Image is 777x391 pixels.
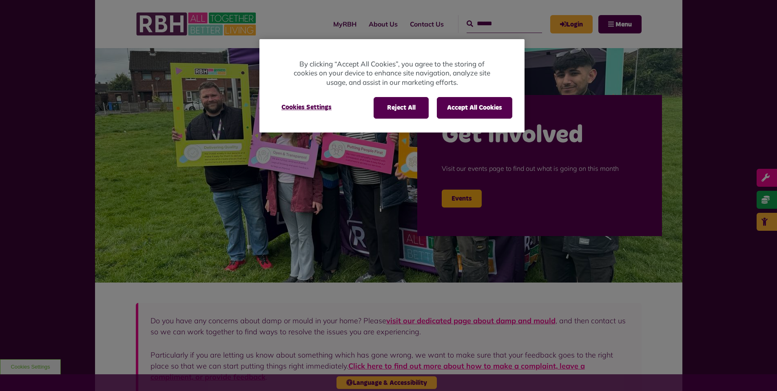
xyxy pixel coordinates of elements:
div: Cookie banner [259,39,525,133]
p: By clicking “Accept All Cookies”, you agree to the storing of cookies on your device to enhance s... [292,60,492,87]
div: Privacy [259,39,525,133]
button: Cookies Settings [272,97,341,117]
button: Reject All [374,97,429,118]
button: Accept All Cookies [437,97,512,118]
